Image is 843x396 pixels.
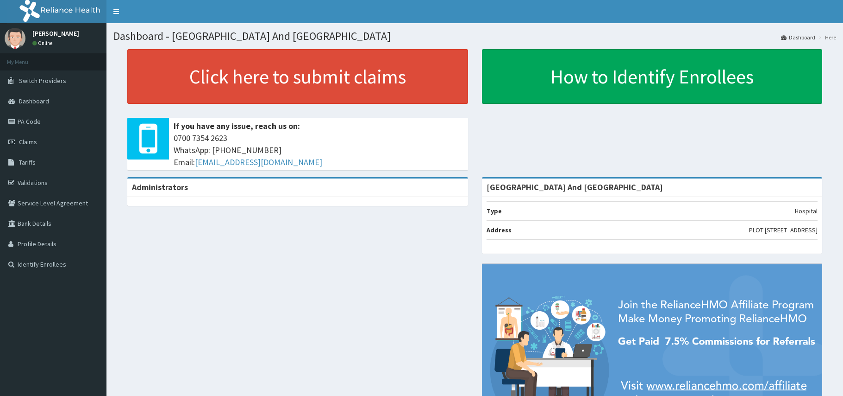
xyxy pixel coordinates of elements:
[174,121,300,131] b: If you have any issue, reach us on:
[113,30,836,42] h1: Dashboard - [GEOGRAPHIC_DATA] And [GEOGRAPHIC_DATA]
[5,28,25,49] img: User Image
[132,182,188,192] b: Administrators
[32,30,79,37] p: [PERSON_NAME]
[795,206,818,216] p: Hospital
[19,77,66,85] span: Switch Providers
[482,49,823,104] a: How to Identify Enrollees
[195,157,322,167] a: [EMAIL_ADDRESS][DOMAIN_NAME]
[127,49,468,104] a: Click here to submit claims
[19,138,37,146] span: Claims
[487,226,512,234] b: Address
[749,225,818,235] p: PLOT [STREET_ADDRESS]
[487,182,663,192] strong: [GEOGRAPHIC_DATA] And [GEOGRAPHIC_DATA]
[487,207,502,215] b: Type
[32,40,55,46] a: Online
[19,158,36,166] span: Tariffs
[19,97,49,105] span: Dashboard
[816,33,836,41] li: Here
[174,132,463,168] span: 0700 7354 2623 WhatsApp: [PHONE_NUMBER] Email:
[781,33,815,41] a: Dashboard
